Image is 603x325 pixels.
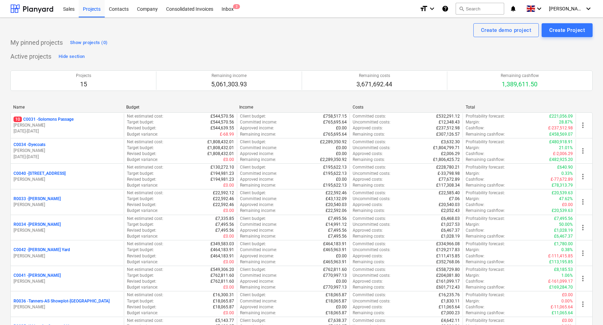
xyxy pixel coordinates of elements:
[240,151,274,157] p: Approved income :
[568,292,603,325] div: Chat Widget
[353,139,386,145] p: Committed costs :
[336,151,347,157] p: £0.00
[14,117,22,122] span: 10
[353,151,383,157] p: Approved costs :
[548,253,573,259] p: £-111,415.85
[353,182,385,188] p: Remaining costs :
[220,131,234,137] p: £-68.99
[240,267,266,273] p: Client budget :
[548,279,573,284] p: £-161,099.17
[240,216,266,222] p: Client budget :
[323,259,347,265] p: £465,963.91
[14,171,66,177] p: C0040 - [STREET_ADDRESS]
[127,190,163,196] p: Net estimated cost :
[68,37,109,48] button: Show projects (0)
[323,267,347,273] p: £762,811.60
[326,202,347,208] p: £20,540.03
[549,157,573,163] p: £482,925.20
[210,247,234,253] p: £464,183.91
[559,145,573,151] p: 21.01%
[210,267,234,273] p: £549,306.20
[336,253,347,259] p: £0.00
[549,131,573,137] p: £458,569.07
[466,164,505,170] p: Profitability forecast :
[323,171,347,177] p: £195,622.13
[336,177,347,182] p: £0.00
[561,171,573,177] p: 0.33%
[466,151,484,157] p: Cashflow :
[353,259,385,265] p: Remaining costs :
[240,131,276,137] p: Remaining income :
[436,253,460,259] p: £111,415.85
[127,292,163,298] p: Net estimated cost :
[353,222,390,228] p: Uncommitted costs :
[328,216,347,222] p: £7,495.56
[436,284,460,290] p: £601,712.43
[207,145,234,151] p: £1,808,432.01
[549,6,584,11] span: [PERSON_NAME]
[353,228,383,233] p: Approved costs :
[353,284,385,290] p: Remaining costs :
[562,202,573,208] p: £0.00
[223,157,234,163] p: £0.00
[14,117,121,134] div: 10C0031 -Solomons Passage[PERSON_NAME][DATE]-[DATE]
[353,216,386,222] p: Committed costs :
[353,164,386,170] p: Committed costs :
[223,208,234,214] p: £0.00
[466,241,505,247] p: Profitability forecast :
[14,196,61,202] p: R0033 - [PERSON_NAME]
[551,177,573,182] p: £-77,672.89
[554,267,573,273] p: £8,185.53
[436,131,460,137] p: £307,126.57
[14,222,121,233] div: R0034 -[PERSON_NAME][PERSON_NAME]
[353,253,383,259] p: Approved costs :
[210,125,234,131] p: £544,639.55
[127,228,156,233] p: Revised budget :
[127,119,154,125] p: Target budget :
[441,228,460,233] p: £6,467.37
[326,196,347,202] p: £43,132.09
[13,105,121,110] div: Name
[323,119,347,125] p: £765,695.64
[323,113,347,119] p: £758,517.15
[215,216,234,222] p: £7,335.85
[14,247,70,253] p: C0042 - [PERSON_NAME] Yard
[481,26,531,35] div: Create demo project
[323,131,347,137] p: £765,695.64
[240,208,276,214] p: Remaining income :
[439,177,460,182] p: £77,672.89
[127,273,154,279] p: Target budget :
[549,113,573,119] p: £221,056.09
[441,216,460,222] p: £6,468.03
[127,177,156,182] p: Revised budget :
[436,259,460,265] p: £352,768.06
[14,177,121,182] p: [PERSON_NAME]
[240,202,274,208] p: Approved income :
[210,113,234,119] p: £544,570.56
[356,73,392,79] p: Remaining costs
[436,273,460,279] p: £204,081.80
[579,198,587,206] span: more_vert
[584,5,593,13] i: keyboard_arrow_down
[553,151,573,157] p: £-2,006.29
[356,80,392,88] p: 3,671,692.44
[326,190,347,196] p: £22,592.46
[240,164,266,170] p: Client budget :
[466,145,480,151] p: Margin :
[14,122,121,128] p: [PERSON_NAME]
[353,131,385,137] p: Remaining costs :
[554,216,573,222] p: £7,495.56
[127,164,163,170] p: Net estimated cost :
[353,247,390,253] p: Uncommitted costs :
[501,73,539,79] p: Remaining cashflow
[552,208,573,214] p: £20,539.63
[323,241,347,247] p: £464,183.91
[542,23,593,37] button: Create Project
[353,202,383,208] p: Approved costs :
[433,145,460,151] p: £1,804,799.71
[579,172,587,181] span: more_vert
[127,196,154,202] p: Target budget :
[466,105,573,110] div: Total
[240,284,276,290] p: Remaining income :
[557,164,573,170] p: £640.90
